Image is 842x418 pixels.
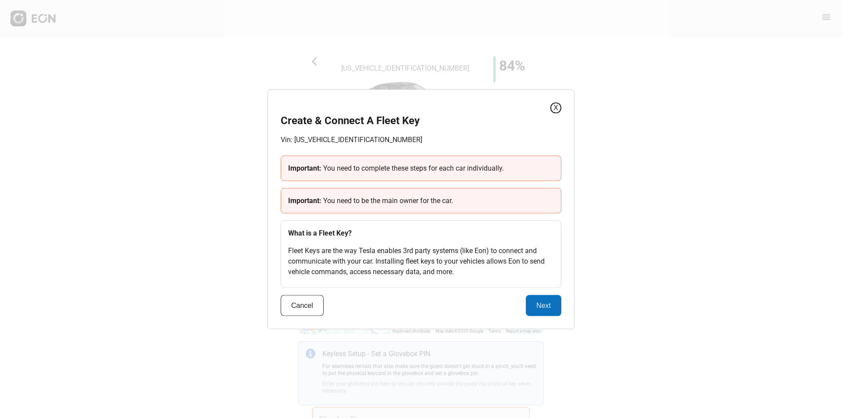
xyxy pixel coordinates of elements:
[288,164,323,172] span: Important:
[526,295,561,316] button: Next
[288,196,323,204] span: Important:
[288,228,554,238] h3: What is a Fleet Key?
[281,295,324,316] button: Cancel
[550,102,561,113] button: X
[281,113,420,127] h2: Create & Connect A Fleet Key
[323,196,453,204] span: You need to be the main owner for the car.
[281,134,561,145] p: Vin: [US_VEHICLE_IDENTIFICATION_NUMBER]
[288,245,554,277] p: Fleet Keys are the way Tesla enables 3rd party systems (like Eon) to connect and communicate with...
[323,164,504,172] span: You need to complete these steps for each car individually.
